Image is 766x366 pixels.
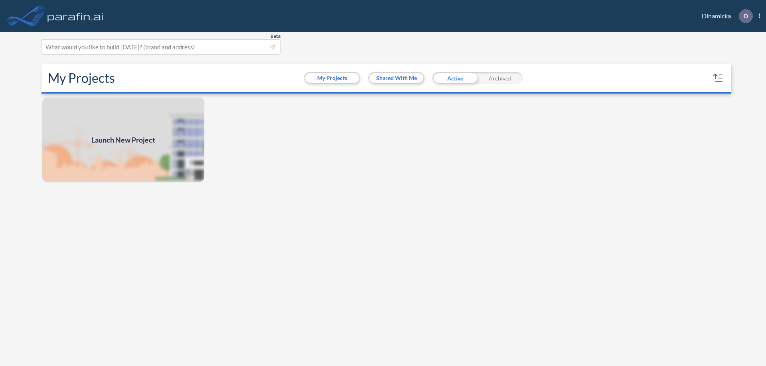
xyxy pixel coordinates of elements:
[91,135,155,145] span: Launch New Project
[305,73,359,83] button: My Projects
[48,70,115,86] h2: My Projects
[712,72,725,84] button: sort
[41,97,205,183] img: add
[690,9,760,23] div: Dinamicka
[743,12,748,20] p: D
[41,97,205,183] a: Launch New Project
[369,73,423,83] button: Shared With Me
[432,72,478,84] div: Active
[270,33,280,39] span: Beta
[46,8,105,24] img: logo
[478,72,523,84] div: Archived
